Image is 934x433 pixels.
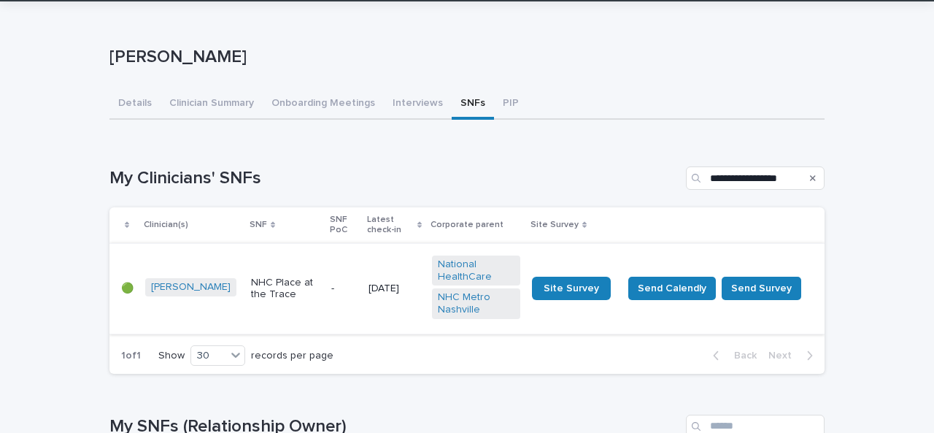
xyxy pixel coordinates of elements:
button: Clinician Summary [161,89,263,120]
p: 🟢 [121,283,134,295]
button: Details [109,89,161,120]
p: NHC Place at the Trace [251,277,320,302]
p: SNF [250,217,267,233]
a: NHC Metro Nashville [438,291,514,316]
span: Back [725,350,757,361]
button: Back [701,349,763,362]
span: Next [768,350,800,361]
h1: My Clinicians' SNFs [109,168,680,189]
button: PIP [494,89,528,120]
p: - [331,283,357,295]
p: 1 of 1 [109,338,153,374]
a: National HealthCare [438,258,514,283]
button: Next [763,349,825,362]
button: SNFs [452,89,494,120]
p: Corporate parent [431,217,503,233]
p: Latest check-in [367,212,414,239]
p: records per page [251,350,333,362]
span: Send Calendly [638,281,706,296]
button: Send Calendly [628,277,716,300]
a: [PERSON_NAME] [151,281,231,294]
button: Send Survey [722,277,801,300]
div: 30 [191,348,226,364]
p: SNF PoC [330,212,358,239]
p: [DATE] [368,283,420,295]
span: Site Survey [544,283,599,294]
button: Interviews [384,89,452,120]
a: Site Survey [532,277,611,300]
p: Clinician(s) [144,217,188,233]
input: Search [686,166,825,190]
tr: 🟢[PERSON_NAME] NHC Place at the Trace-[DATE]National HealthCare NHC Metro Nashville Site SurveySe... [109,243,825,334]
span: Send Survey [731,281,792,296]
p: [PERSON_NAME] [109,47,819,68]
p: Site Survey [530,217,579,233]
button: Onboarding Meetings [263,89,384,120]
p: Show [158,350,185,362]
